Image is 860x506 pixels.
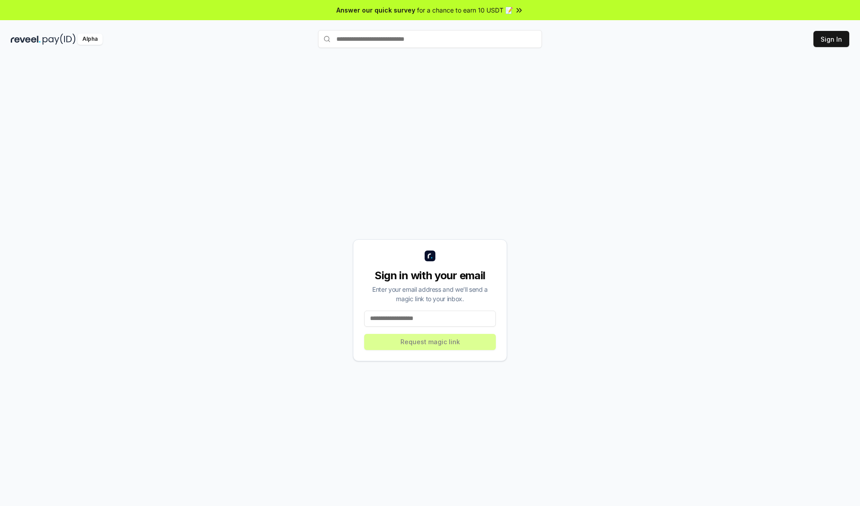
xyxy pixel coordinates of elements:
img: reveel_dark [11,34,41,45]
div: Enter your email address and we’ll send a magic link to your inbox. [364,285,496,303]
img: logo_small [425,251,435,261]
span: Answer our quick survey [336,5,415,15]
button: Sign In [813,31,849,47]
img: pay_id [43,34,76,45]
div: Sign in with your email [364,268,496,283]
span: for a chance to earn 10 USDT 📝 [417,5,513,15]
div: Alpha [77,34,103,45]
